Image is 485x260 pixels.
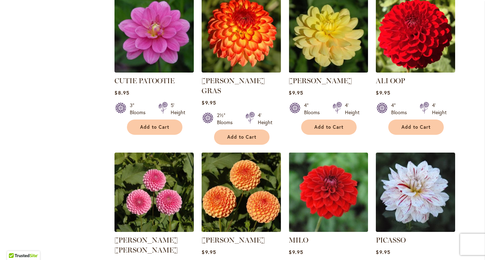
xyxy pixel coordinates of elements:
a: AHOY MATEY [289,67,368,74]
span: $8.95 [114,89,129,96]
div: 4' Height [432,102,447,116]
a: MILO [289,227,368,233]
span: Add to Cart [314,124,343,130]
a: BETTY ANNE [114,227,194,233]
span: $9.95 [289,89,303,96]
span: Add to Cart [401,124,431,130]
button: Add to Cart [214,129,270,145]
span: Add to Cart [227,134,256,140]
img: PICASSO [376,153,455,232]
div: 4' Height [258,112,272,126]
div: 4" Blooms [304,102,324,116]
a: MARDY GRAS [202,67,281,74]
a: PICASSO [376,227,455,233]
button: Add to Cart [301,120,357,135]
span: Add to Cart [140,124,169,130]
a: [PERSON_NAME] GRAS [202,76,265,95]
img: BETTY ANNE [114,153,194,232]
a: ALI OOP [376,67,455,74]
img: MILO [289,153,368,232]
a: [PERSON_NAME] [289,76,352,85]
a: [PERSON_NAME] [PERSON_NAME] [114,236,178,254]
a: CUTIE PATOOTIE [114,76,175,85]
img: AMBER QUEEN [200,150,283,234]
div: 3" Blooms [130,102,150,116]
button: Add to Cart [127,120,182,135]
a: [PERSON_NAME] [202,236,265,244]
div: 4' Height [345,102,359,116]
span: $9.95 [376,89,390,96]
div: 2½" Blooms [217,112,237,126]
a: MILO [289,236,308,244]
a: ALI OOP [376,76,405,85]
a: PICASSO [376,236,406,244]
a: AMBER QUEEN [202,227,281,233]
div: 5' Height [171,102,185,116]
div: 4" Blooms [391,102,411,116]
a: CUTIE PATOOTIE [114,67,194,74]
span: $9.95 [289,249,303,255]
span: $9.95 [202,249,216,255]
span: $9.95 [376,249,390,255]
span: $9.95 [202,99,216,106]
iframe: Launch Accessibility Center [5,235,25,255]
button: Add to Cart [388,120,444,135]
